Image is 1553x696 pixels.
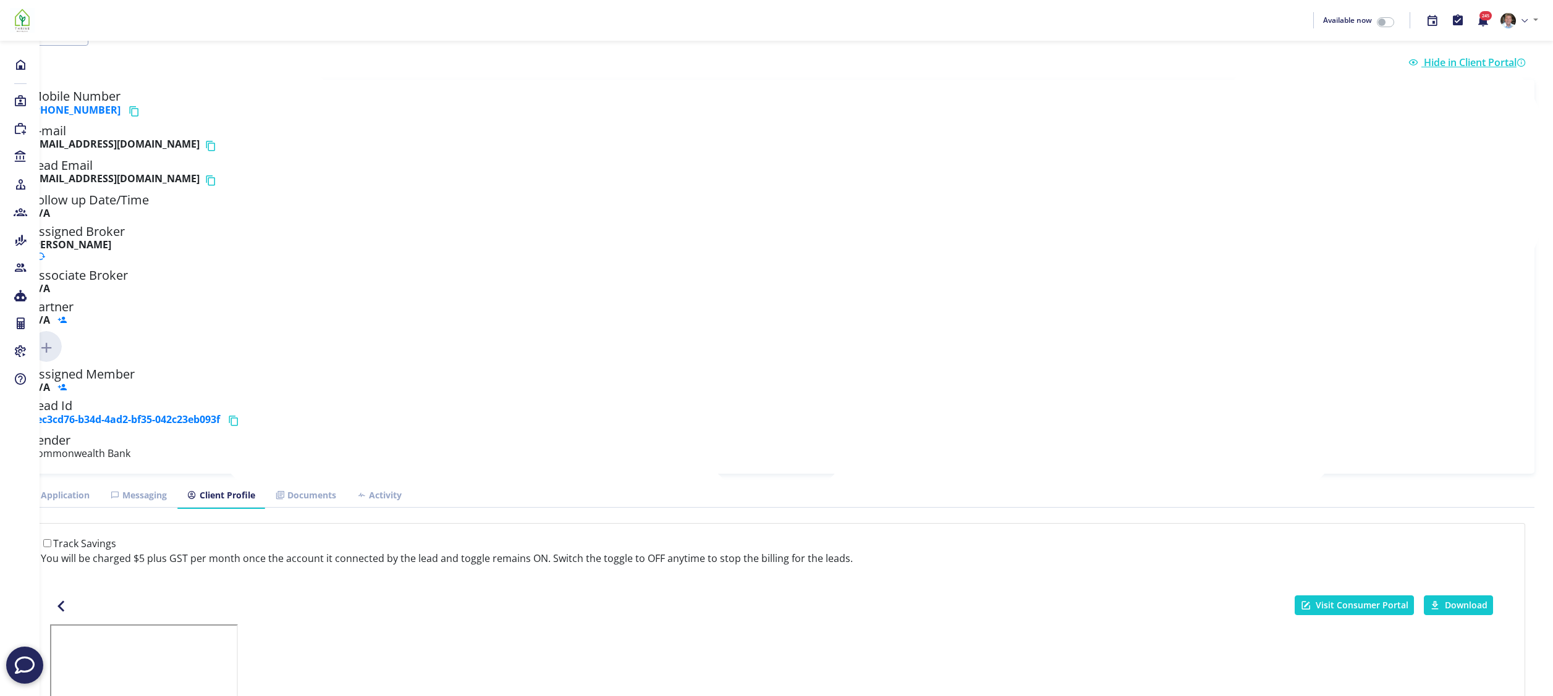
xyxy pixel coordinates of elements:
[177,483,265,508] a: Client Profile
[1479,11,1492,20] span: 245
[31,282,50,295] b: N/A
[31,413,220,426] a: eec3cd76-b34d-4ad2-bf35-042c23eb093f
[31,206,50,220] b: N/A
[31,448,1522,459] h6: Commonwealth Bank
[31,124,1522,153] h5: E-mail
[31,398,1522,428] h5: Lead Id
[1295,595,1414,615] a: Visit Consumer Portal
[31,191,149,208] span: Follow up Date/Time
[31,138,200,153] b: [EMAIL_ADDRESS][DOMAIN_NAME]
[31,367,1522,393] h5: Assigned Member
[31,173,200,188] b: [EMAIL_ADDRESS][DOMAIN_NAME]
[1323,15,1372,25] span: Available now
[31,433,1522,459] h5: Lender
[31,380,50,394] b: N/A
[1424,595,1493,615] button: Download
[19,483,100,508] a: Application
[31,103,121,117] a: [PHONE_NUMBER]
[227,413,244,428] button: Copy lead id
[31,158,1522,188] h5: Lead Email
[31,224,1522,262] h5: Assigned Broker
[1424,56,1530,69] span: Hide in Client Portal
[1408,56,1530,69] a: Hide in Client Portal
[31,300,1522,326] h5: Partner
[31,313,50,327] b: N/A
[10,8,35,33] img: 7ef6f553-fa6a-4c30-bc82-24974be04ac6-637908507574932421.png
[128,104,145,119] button: Copy phone
[31,89,1522,119] h5: Mobile Number
[31,238,111,251] b: [PERSON_NAME]
[1470,7,1496,34] button: 245
[1500,13,1516,28] img: 05ee49a5-7a20-4666-9e8c-f1b57a6951a1-637908577730117354.png
[265,483,347,508] a: Documents
[347,483,412,508] a: Activity
[31,268,1522,295] h5: Associate Broker
[205,138,221,153] button: Copy email
[205,173,221,188] button: Copy email
[100,483,177,508] a: Messaging
[31,331,62,362] img: Click to add new member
